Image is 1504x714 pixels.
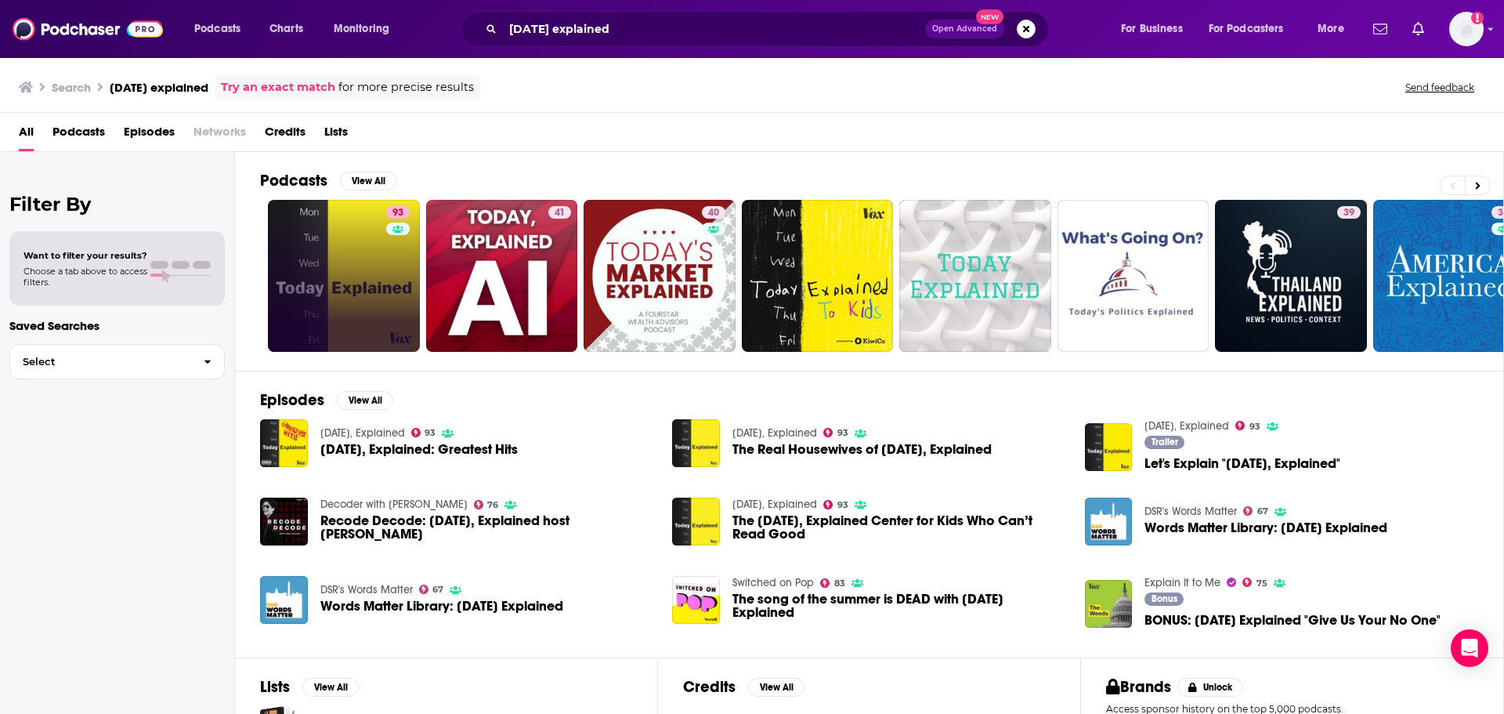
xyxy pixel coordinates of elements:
a: DSR's Words Matter [320,583,413,596]
a: Today, Explained: Greatest Hits [260,419,308,467]
span: For Business [1121,18,1183,40]
a: PodcastsView All [260,171,396,190]
a: 67 [419,585,444,594]
h2: Episodes [260,390,324,410]
a: The Today, Explained Center for Kids Who Can’t Read Good [732,514,1066,541]
a: 40 [702,206,725,219]
img: The Today, Explained Center for Kids Who Can’t Read Good [672,498,720,545]
img: BONUS: Today Explained "Give Us Your No One" [1085,580,1133,628]
span: 93 [425,429,436,437]
span: Podcasts [194,18,240,40]
h3: Search [52,80,91,95]
p: Saved Searches [9,318,225,333]
a: All [19,119,34,151]
svg: Add a profile image [1471,12,1484,24]
a: Today, Explained [732,426,817,440]
a: Switched on Pop [732,576,814,589]
a: 40 [584,200,736,352]
a: Show notifications dropdown [1367,16,1394,42]
h2: Brands [1106,677,1171,697]
h3: [DATE] explained [110,80,208,95]
span: For Podcasters [1209,18,1284,40]
span: 93 [837,429,848,437]
a: Today, Explained [732,498,817,511]
a: Credits [265,119,305,151]
span: Words Matter Library: [DATE] Explained [320,600,563,613]
span: for more precise results [338,78,474,96]
a: Podcasts [52,119,105,151]
button: open menu [1307,16,1364,42]
a: Today, Explained: Greatest Hits [320,443,518,456]
a: The Real Housewives of Today, Explained [732,443,992,456]
h2: Lists [260,677,290,697]
a: Recode Decode: Today, Explained host Sean Rameswaram [320,514,654,541]
span: Monitoring [334,18,389,40]
span: Bonus [1151,594,1177,603]
button: open menu [1198,16,1307,42]
a: Episodes [124,119,175,151]
a: Words Matter Library: Today Explained [1144,521,1387,535]
button: open menu [1110,16,1202,42]
img: Words Matter Library: Today Explained [260,576,308,624]
span: 93 [1249,423,1260,430]
span: 67 [1257,508,1268,515]
a: 76 [474,500,499,509]
button: Select [9,344,225,379]
img: User Profile [1449,12,1484,46]
img: Podchaser - Follow, Share and Rate Podcasts [13,14,163,44]
button: open menu [183,16,261,42]
button: View All [748,678,804,697]
h2: Filter By [9,193,225,216]
span: Charts [269,18,303,40]
a: Today, Explained [1144,419,1229,433]
span: Let's Explain "[DATE], Explained" [1144,457,1340,470]
span: 83 [834,580,845,587]
a: 93 [1235,421,1260,430]
a: The song of the summer is DEAD with Today Explained [672,576,720,624]
span: 93 [837,502,848,509]
a: Show notifications dropdown [1406,16,1430,42]
a: Recode Decode: Today, Explained host Sean Rameswaram [260,498,308,545]
span: 40 [708,205,719,221]
span: Want to filter your results? [23,250,147,261]
a: Try an exact match [221,78,335,96]
span: Choose a tab above to access filters. [23,266,147,288]
a: Lists [324,119,348,151]
a: CreditsView All [683,677,804,697]
img: Let's Explain "Today, Explained" [1085,423,1133,471]
span: BONUS: [DATE] Explained "Give Us Your No One" [1144,614,1441,627]
a: 39 [1337,206,1361,219]
a: Explain It to Me [1144,576,1220,589]
span: [DATE], Explained: Greatest Hits [320,443,518,456]
a: Today, Explained [320,426,405,440]
img: Words Matter Library: Today Explained [1085,498,1133,545]
span: Select [10,357,191,367]
input: Search podcasts, credits, & more... [503,16,925,42]
a: 83 [820,578,845,588]
button: Send feedback [1401,81,1479,94]
button: View All [337,391,393,410]
span: 41 [555,205,565,221]
a: 67 [1243,506,1268,516]
span: 75 [1256,580,1267,587]
a: The song of the summer is DEAD with Today Explained [732,593,1066,619]
a: ListsView All [260,677,359,697]
a: 93 [823,428,848,437]
button: Unlock [1177,678,1244,697]
span: Words Matter Library: [DATE] Explained [1144,521,1387,535]
span: New [976,9,1004,24]
a: BONUS: Today Explained "Give Us Your No One" [1144,614,1441,627]
img: The Real Housewives of Today, Explained [672,419,720,467]
a: Words Matter Library: Today Explained [320,600,563,613]
span: The song of the summer is DEAD with [DATE] Explained [732,593,1066,619]
span: Recode Decode: [DATE], Explained host [PERSON_NAME] [320,514,654,541]
span: The Real Housewives of [DATE], Explained [732,443,992,456]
